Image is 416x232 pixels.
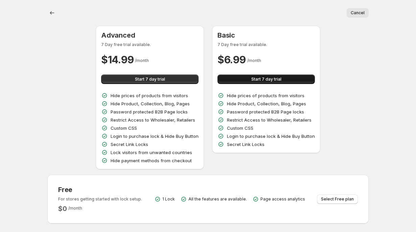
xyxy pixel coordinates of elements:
span: Start 7 day trial [251,77,281,82]
h2: $ 6.99 [217,53,246,66]
p: All the features are available. [188,196,247,202]
p: Secret Link Locks [227,141,264,148]
h3: Basic [217,31,315,39]
h2: $ 14.99 [101,53,134,66]
p: Custom CSS [227,125,253,131]
p: Password protected B2B Page locks [227,108,304,115]
span: / month [135,58,149,63]
button: back [47,8,57,18]
h3: Advanced [101,31,199,39]
p: Restrict Access to Wholesaler, Retailers [111,117,195,123]
p: Hide prices of products from visitors [227,92,304,99]
button: Start 7 day trial [101,75,199,84]
p: Hide Product, Collection, Blog, Pages [111,100,190,107]
button: Cancel [347,8,369,18]
p: Hide prices of products from visitors [111,92,188,99]
button: Start 7 day trial [217,75,315,84]
p: Custom CSS [111,125,137,131]
p: Hide payment methods from checkout [111,157,192,164]
h2: $ 0 [58,205,67,213]
p: 7 Day free trial available. [217,42,315,47]
p: Password protected B2B Page locks [111,108,188,115]
p: Secret Link Locks [111,141,148,148]
p: Lock visitors from unwanted countries [111,149,192,156]
h3: Free [58,186,142,194]
span: Select Free plan [321,196,354,202]
span: / month [247,58,261,63]
p: 7 Day free trial available. [101,42,199,47]
p: Hide Product, Collection, Blog, Pages [227,100,306,107]
p: For stores getting started with lock setup. [58,196,142,202]
span: Start 7 day trial [135,77,165,82]
button: Select Free plan [317,194,358,204]
p: 1 Lock [162,196,175,202]
p: Login to purchase lock & Hide Buy Button [111,133,199,140]
p: Page access analytics [260,196,305,202]
p: Login to purchase lock & Hide Buy Button [227,133,315,140]
p: Restrict Access to Wholesaler, Retailers [227,117,311,123]
span: Cancel [351,10,365,16]
span: / month [68,206,82,211]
